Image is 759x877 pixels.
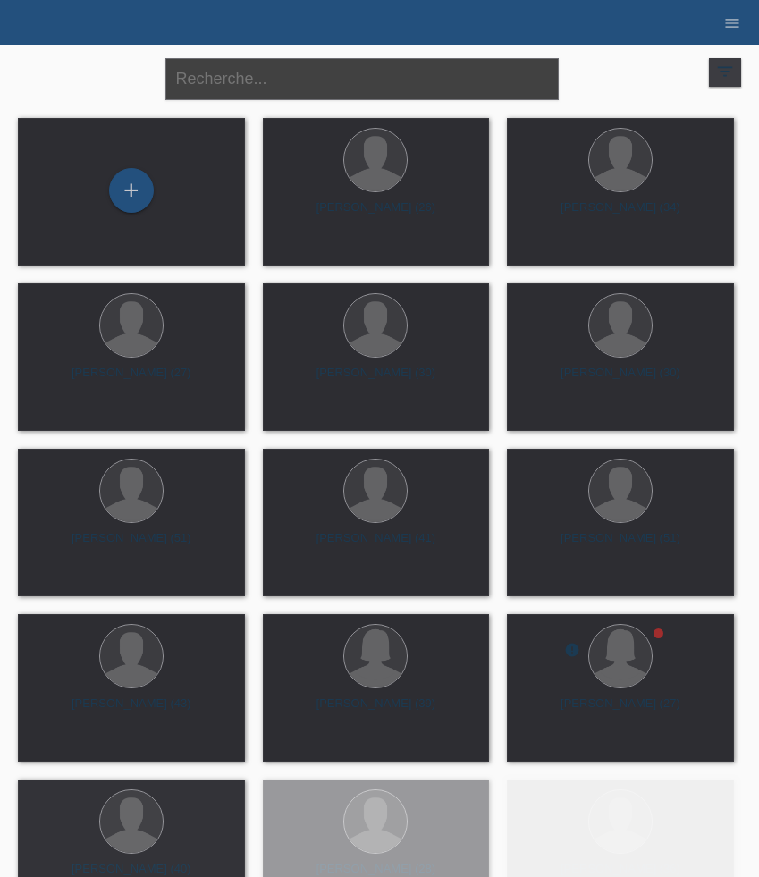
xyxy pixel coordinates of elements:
div: [PERSON_NAME] (30) [521,366,720,394]
div: [PERSON_NAME] (51) [521,531,720,560]
div: [PERSON_NAME] (43) [32,696,231,725]
div: [PERSON_NAME] (27) [521,696,720,725]
input: Recherche... [165,58,559,100]
div: [PERSON_NAME] (30) [277,366,476,394]
div: [PERSON_NAME] (39) [277,696,476,725]
div: [PERSON_NAME] (51) [32,531,231,560]
i: error [564,642,580,658]
div: Non confirmé, en cours [564,642,580,661]
div: Enregistrer le client [110,175,153,206]
div: [PERSON_NAME] (27) [32,366,231,394]
div: [PERSON_NAME] (41) [277,531,476,560]
i: filter_list [715,62,735,81]
a: menu [714,17,750,28]
div: [PERSON_NAME] (26) [277,200,476,229]
i: menu [723,14,741,32]
div: [PERSON_NAME] (34) [521,200,720,229]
